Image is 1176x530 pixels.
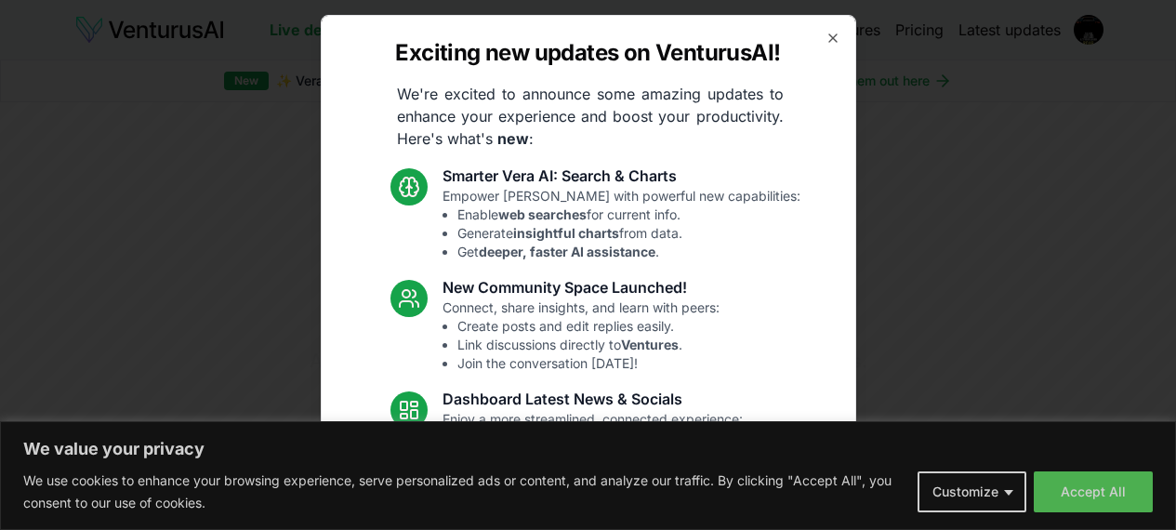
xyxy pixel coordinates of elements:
li: See topics. [457,466,743,484]
h3: New Community Space Launched! [443,276,720,298]
h3: Smarter Vera AI: Search & Charts [443,165,800,187]
p: Empower [PERSON_NAME] with powerful new capabilities: [443,187,800,261]
li: Create posts and edit replies easily. [457,317,720,336]
li: Join the conversation [DATE]! [457,354,720,373]
li: Link discussions directly to . [457,336,720,354]
p: We're excited to announce some amazing updates to enhance your experience and boost your producti... [382,83,799,150]
strong: Ventures [621,337,679,352]
p: Enjoy a more streamlined, connected experience: [443,410,743,484]
li: Standardized analysis . [457,429,743,447]
li: Get . [457,243,800,261]
strong: introductions [592,430,680,445]
strong: deeper, faster AI assistance [479,244,655,259]
strong: new [497,129,529,148]
h2: Exciting new updates on VenturusAI! [395,38,780,68]
strong: trending relevant social [481,467,631,483]
strong: insightful charts [513,225,619,241]
h3: Dashboard Latest News & Socials [443,388,743,410]
strong: web searches [498,206,587,222]
strong: latest industry news [502,448,631,464]
li: Generate from data. [457,224,800,243]
h3: Fixes and UI Polish [443,499,729,522]
p: Connect, share insights, and learn with peers: [443,298,720,373]
li: Access articles. [457,447,743,466]
li: Enable for current info. [457,205,800,224]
